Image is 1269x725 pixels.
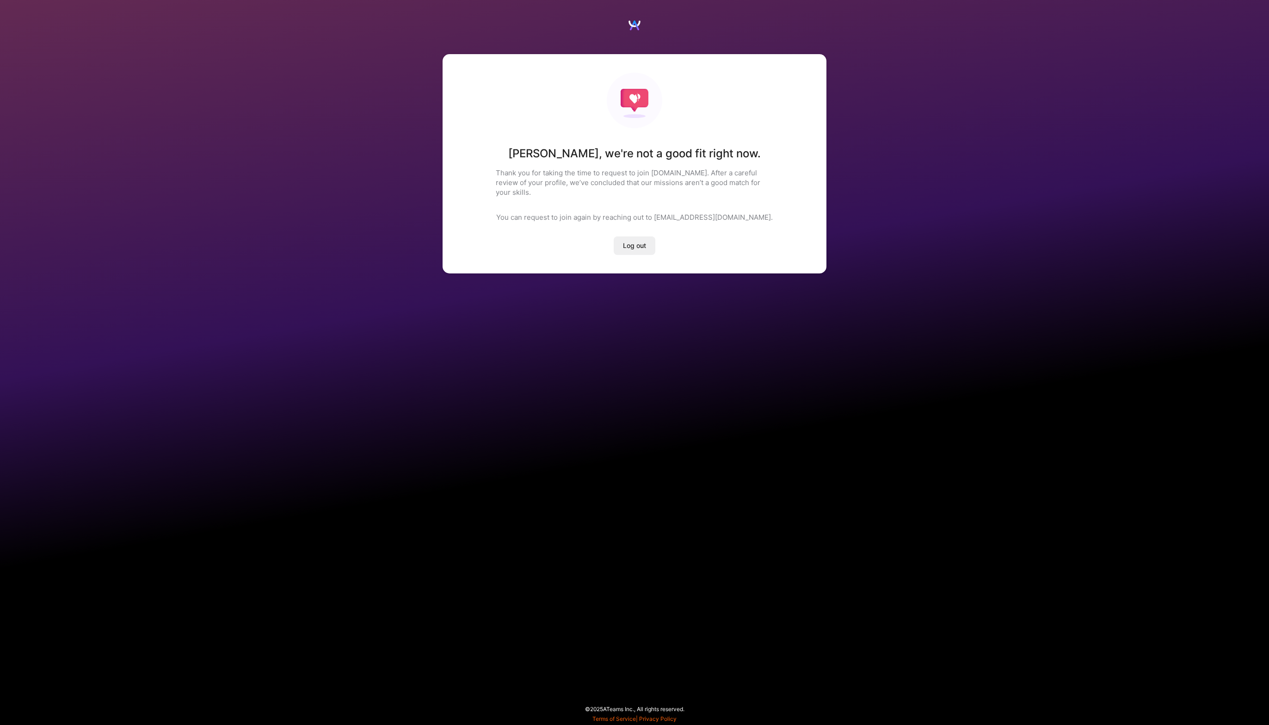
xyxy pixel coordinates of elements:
img: Not fit [607,73,662,128]
img: Logo [628,19,641,32]
span: | [592,715,677,722]
h1: [PERSON_NAME] , we're not a good fit right now. [508,147,761,161]
a: Terms of Service [592,715,636,722]
span: Log out [623,241,646,250]
p: Thank you for taking the time to request to join [DOMAIN_NAME]. After a careful review of your pr... [496,168,773,197]
p: You can request to join again by reaching out to [EMAIL_ADDRESS][DOMAIN_NAME]. [496,212,773,222]
a: Privacy Policy [639,715,677,722]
